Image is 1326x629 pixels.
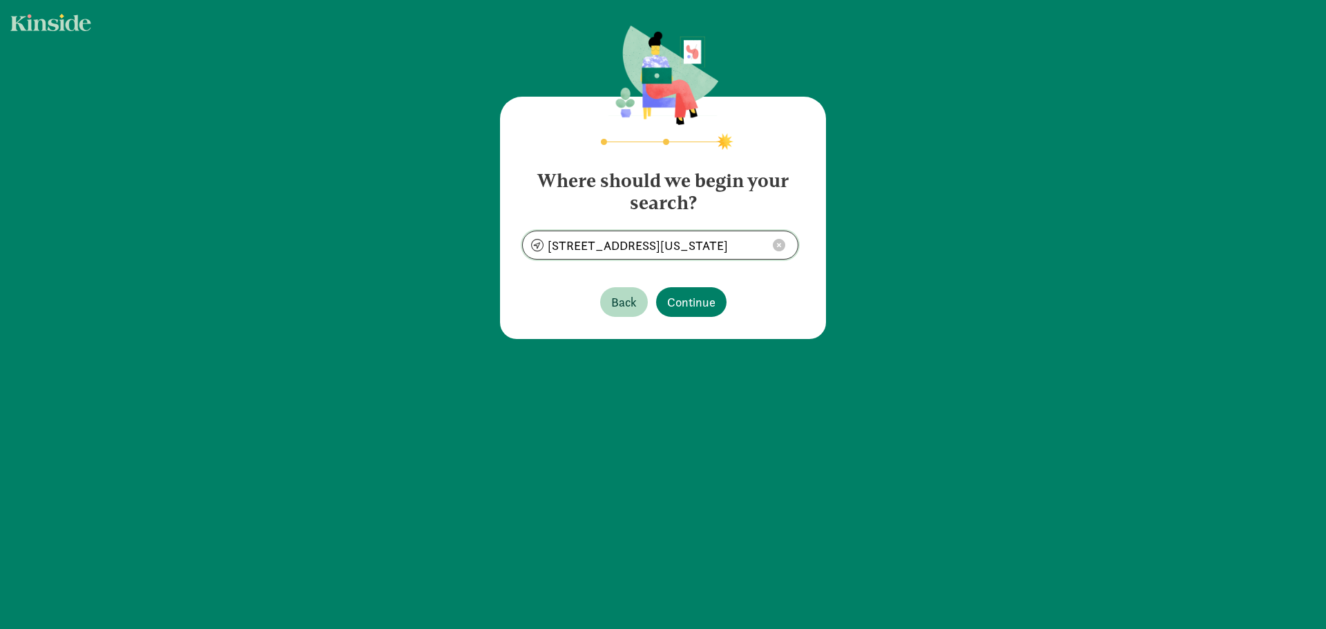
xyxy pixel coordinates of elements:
[600,287,648,317] button: Back
[522,159,804,214] h4: Where should we begin your search?
[611,293,637,311] span: Back
[523,231,798,259] input: enter zipcode or address
[656,287,727,317] button: Continue
[667,293,715,311] span: Continue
